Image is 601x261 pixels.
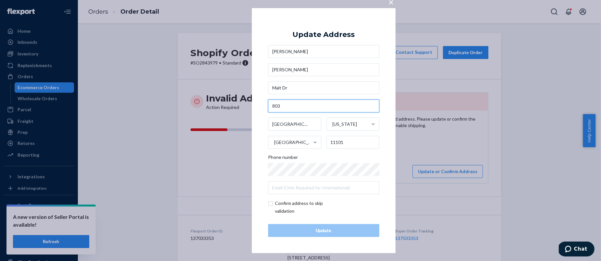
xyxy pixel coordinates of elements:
iframe: Opens a widget where you can chat to one of our agents [559,242,595,258]
input: [GEOGRAPHIC_DATA] [274,136,274,149]
input: Street Address 2 (Optional) [268,100,379,113]
input: First & Last Name [268,45,379,58]
div: [US_STATE] [333,121,357,127]
div: Update [274,227,374,234]
input: Company Name [268,63,379,76]
button: Update [268,224,379,237]
div: [GEOGRAPHIC_DATA] [274,139,313,146]
input: Email (Only Required for International) [268,181,379,194]
input: Street Address [268,81,379,94]
div: Update Address [293,30,355,38]
input: City [268,118,321,131]
span: Phone number [268,154,298,163]
input: ZIP Code [326,136,380,149]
